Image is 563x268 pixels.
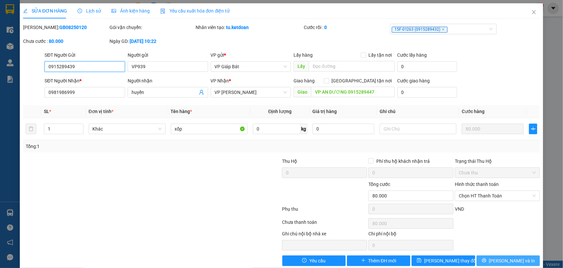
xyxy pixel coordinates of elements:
[128,77,208,84] div: Người nhận
[294,87,311,97] span: Giao
[44,109,49,114] span: SL
[23,4,57,12] span: Kết Đoàn
[282,205,368,217] div: Phụ thu
[111,8,150,14] span: Ảnh kiện hàng
[294,61,309,72] span: Lấy
[397,87,457,98] input: Cước giao hàng
[397,78,430,83] label: Cước giao hàng
[477,255,540,266] button: printer[PERSON_NAME] và In
[462,124,524,134] input: 0
[442,28,445,31] span: close
[160,8,230,14] span: Yêu cầu xuất hóa đơn điện tử
[171,109,192,114] span: Tên hàng
[368,230,454,240] div: Chi phí nội bộ
[459,168,536,178] span: Chưa thu
[462,109,485,114] span: Cước hàng
[3,21,18,45] img: logo
[324,25,327,30] b: 0
[45,51,125,59] div: SĐT Người Gửi
[455,206,464,212] span: VND
[89,109,113,114] span: Đơn vị tính
[49,39,63,44] b: 80.000
[329,77,395,84] span: [GEOGRAPHIC_DATA] tận nơi
[482,258,486,263] span: printer
[366,51,395,59] span: Lấy tận nơi
[304,24,389,31] div: Cước rồi :
[211,78,229,83] span: VP Nhận
[59,25,87,30] b: GB08250120
[347,255,410,266] button: plusThêm ĐH mới
[368,182,390,187] span: Tổng cước
[309,61,395,72] input: Dọc đường
[268,109,292,114] span: Định lượng
[109,38,195,45] div: Ngày GD:
[361,258,366,263] span: plus
[78,8,101,14] span: Lịch sử
[525,3,543,22] button: Close
[282,219,368,230] div: Chưa thanh toán
[531,10,537,15] span: close
[22,14,58,29] span: Số 939 Giải Phóng (Đối diện Ga Giáp Bát)
[93,124,162,134] span: Khác
[377,105,459,118] th: Ghi chú
[313,109,337,114] span: Giá trị hàng
[226,25,249,30] b: tu.ketdoan
[529,126,537,132] span: plus
[282,159,297,164] span: Thu Hộ
[31,30,49,35] span: 19003239
[23,9,28,13] span: edit
[23,38,108,45] div: Chưa cước :
[78,9,82,13] span: clock-circle
[26,124,36,134] button: delete
[459,191,536,201] span: Chọn HT Thanh Toán
[397,61,457,72] input: Cước lấy hàng
[111,9,116,13] span: picture
[282,230,367,240] div: Ghi chú nội bộ nhà xe
[417,258,422,263] span: save
[455,182,499,187] label: Hình thức thanh toán
[211,51,291,59] div: VP gửi
[109,24,195,31] div: Gói vận chuyển:
[380,124,456,134] input: Ghi Chú
[130,39,156,44] b: [DATE] 10:22
[23,48,57,62] strong: PHIẾU GỬI HÀNG
[397,52,427,58] label: Cước lấy hàng
[128,51,208,59] div: Người gửi
[62,33,96,40] span: GB08250166
[23,24,108,31] div: [PERSON_NAME]:
[392,27,448,33] span: 15F-01263 (0915289432)
[28,37,53,47] span: 15F-01263 (0915289432)
[215,62,287,72] span: VP Giáp Bát
[455,158,540,165] div: Trạng thái Thu Hộ
[368,257,396,264] span: Thêm ĐH mới
[196,24,302,31] div: Nhân viên tạo:
[301,124,307,134] span: kg
[45,77,125,84] div: SĐT Người Nhận
[23,8,67,14] span: SỬA ĐƠN HÀNG
[412,255,475,266] button: save[PERSON_NAME] thay đổi
[171,124,248,134] input: VD: Bàn, Ghế
[26,143,218,150] div: Tổng: 1
[215,87,287,97] span: VP Quán Toan
[302,258,307,263] span: exclamation-circle
[199,90,204,95] span: user-add
[282,255,346,266] button: exclamation-circleYêu cầu
[311,87,395,97] input: Dọc đường
[424,257,477,264] span: [PERSON_NAME] thay đổi
[309,257,326,264] span: Yêu cầu
[489,257,535,264] span: [PERSON_NAME] và In
[294,52,313,58] span: Lấy hàng
[160,9,166,14] img: icon
[374,158,432,165] span: Phí thu hộ khách nhận trả
[529,124,537,134] button: plus
[294,78,315,83] span: Giao hàng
